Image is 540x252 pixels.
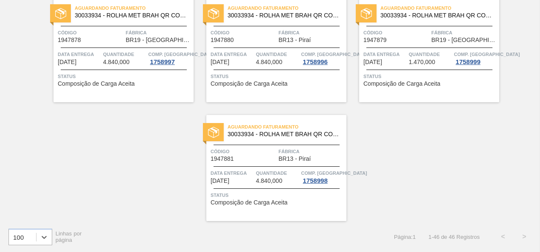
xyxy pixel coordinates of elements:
[409,59,435,65] span: 1.470,000
[363,81,440,87] span: Composição de Carga Aceita
[363,28,429,37] span: Código
[363,37,387,43] span: 1947879
[278,156,311,162] span: BR13 - Piraí
[278,37,311,43] span: BR13 - Piraí
[55,8,66,19] img: status
[278,28,344,37] span: Fábrica
[58,28,124,37] span: Código
[301,50,367,59] span: Comp. Carga
[194,115,346,221] a: statusAguardando Faturamento30033934 - ROLHA MET BRAH QR CODE 021CX105Código1947881FábricaBR13 - ...
[58,50,101,59] span: Data entrega
[58,59,76,65] span: 01/12/2025
[211,178,229,184] span: 08/12/2025
[380,12,492,19] span: 30033934 - ROLHA MET BRAH QR CODE 021CX105
[256,59,282,65] span: 4.840,000
[211,72,344,81] span: Status
[514,226,535,247] button: >
[301,169,344,184] a: Comp. [GEOGRAPHIC_DATA]1758998
[58,37,81,43] span: 1947878
[148,59,176,65] div: 1758997
[228,123,346,131] span: Aguardando Faturamento
[361,8,372,19] img: status
[208,127,219,138] img: status
[380,4,499,12] span: Aguardando Faturamento
[363,72,497,81] span: Status
[56,230,82,243] span: Linhas por página
[363,50,407,59] span: Data entrega
[301,50,344,65] a: Comp. [GEOGRAPHIC_DATA]1758996
[301,59,329,65] div: 1758996
[103,59,129,65] span: 4.840,000
[394,234,416,240] span: Página : 1
[454,59,482,65] div: 1758999
[13,233,24,241] div: 100
[211,28,276,37] span: Código
[278,147,344,156] span: Fábrica
[431,37,497,43] span: BR19 - Nova Rio
[228,131,340,137] span: 30033934 - ROLHA MET BRAH QR CODE 021CX105
[428,234,480,240] span: 1 - 46 de 46 Registros
[211,81,287,87] span: Composição de Carga Aceita
[208,8,219,19] img: status
[211,191,344,199] span: Status
[454,50,520,59] span: Comp. Carga
[256,50,299,59] span: Quantidade
[126,28,191,37] span: Fábrica
[211,147,276,156] span: Código
[492,226,514,247] button: <
[211,59,229,65] span: 01/12/2025
[211,37,234,43] span: 1947880
[75,4,194,12] span: Aguardando Faturamento
[409,50,452,59] span: Quantidade
[301,169,367,177] span: Comp. Carga
[256,169,299,177] span: Quantidade
[148,50,191,65] a: Comp. [GEOGRAPHIC_DATA]1758997
[148,50,214,59] span: Comp. Carga
[228,12,340,19] span: 30033934 - ROLHA MET BRAH QR CODE 021CX105
[301,177,329,184] div: 1758998
[58,72,191,81] span: Status
[363,59,382,65] span: 08/12/2025
[431,28,497,37] span: Fábrica
[211,50,254,59] span: Data entrega
[58,81,135,87] span: Composição de Carga Aceita
[454,50,497,65] a: Comp. [GEOGRAPHIC_DATA]1758999
[228,4,346,12] span: Aguardando Faturamento
[126,37,191,43] span: BR19 - Nova Rio
[256,178,282,184] span: 4.840,000
[211,199,287,206] span: Composição de Carga Aceita
[103,50,146,59] span: Quantidade
[211,156,234,162] span: 1947881
[211,169,254,177] span: Data entrega
[75,12,187,19] span: 30033934 - ROLHA MET BRAH QR CODE 021CX105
